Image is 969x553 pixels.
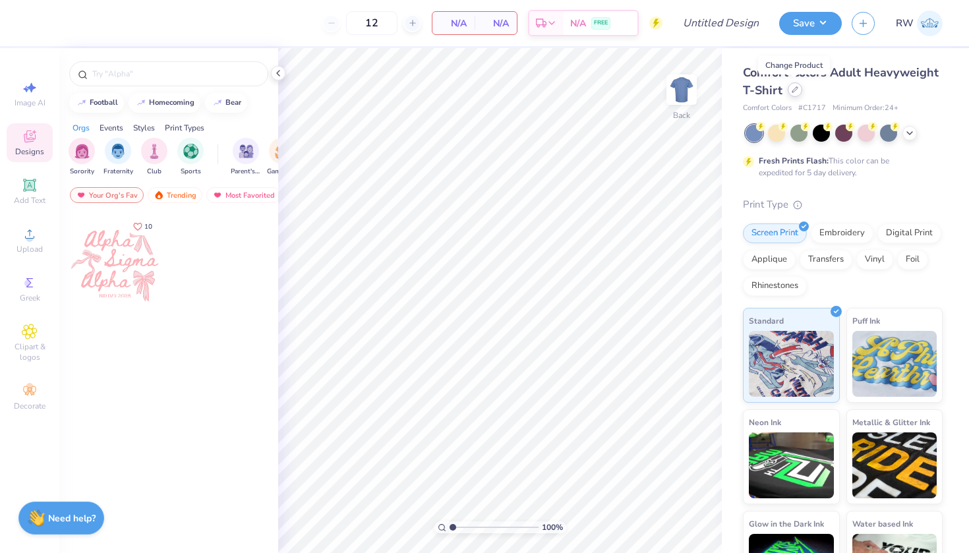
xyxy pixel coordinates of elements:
span: N/A [570,16,586,30]
span: Clipart & logos [7,341,53,363]
span: RW [896,16,914,31]
div: This color can be expedited for 5 day delivery. [759,155,921,179]
a: RW [896,11,943,36]
span: Minimum Order: 24 + [833,103,898,114]
span: Parent's Weekend [231,167,261,177]
div: Transfers [800,250,852,270]
img: trending.gif [154,190,164,200]
div: Rhinestones [743,276,807,296]
div: filter for Sports [177,138,204,177]
div: filter for Game Day [267,138,297,177]
span: 10 [144,223,152,230]
img: Puff Ink [852,331,937,397]
img: Neon Ink [749,432,834,498]
span: Upload [16,244,43,254]
span: Comfort Colors Adult Heavyweight T-Shirt [743,65,939,98]
div: filter for Sorority [69,138,95,177]
span: Puff Ink [852,314,880,328]
span: Water based Ink [852,517,913,531]
span: Comfort Colors [743,103,792,114]
div: Orgs [73,122,90,134]
span: Glow in the Dark Ink [749,517,824,531]
span: N/A [483,16,509,30]
button: bear [205,93,247,113]
span: Image AI [15,98,45,108]
div: Print Types [165,122,204,134]
button: filter button [141,138,167,177]
img: trend_line.gif [212,99,223,107]
img: Club Image [147,144,161,159]
span: Club [147,167,161,177]
span: Greek [20,293,40,303]
button: filter button [231,138,261,177]
span: Metallic & Glitter Ink [852,415,930,429]
img: Sports Image [183,144,198,159]
img: Back [668,76,695,103]
div: Back [673,109,690,121]
div: Styles [133,122,155,134]
div: Your Org's Fav [70,187,144,203]
div: bear [225,99,241,106]
div: Trending [148,187,202,203]
img: Metallic & Glitter Ink [852,432,937,498]
span: Designs [15,146,44,157]
button: homecoming [129,93,200,113]
strong: Fresh Prints Flash: [759,156,829,166]
span: Sports [181,167,201,177]
span: 100 % [542,521,563,533]
div: filter for Club [141,138,167,177]
button: filter button [267,138,297,177]
img: Fraternity Image [111,144,125,159]
img: Rhea Wanga [917,11,943,36]
div: Applique [743,250,796,270]
button: filter button [69,138,95,177]
img: Sorority Image [74,144,90,159]
span: FREE [594,18,608,28]
div: filter for Fraternity [103,138,133,177]
input: Untitled Design [672,10,769,36]
span: # C1717 [798,103,826,114]
div: Change Product [758,56,830,74]
input: – – [346,11,397,35]
img: trend_line.gif [76,99,87,107]
div: homecoming [149,99,194,106]
button: football [69,93,124,113]
div: football [90,99,118,106]
div: Embroidery [811,223,873,243]
div: Digital Print [877,223,941,243]
div: Print Type [743,197,943,212]
div: Vinyl [856,250,893,270]
span: Game Day [267,167,297,177]
span: Fraternity [103,167,133,177]
button: filter button [103,138,133,177]
div: Events [100,122,123,134]
span: Neon Ink [749,415,781,429]
div: Screen Print [743,223,807,243]
span: Sorority [70,167,94,177]
span: Standard [749,314,784,328]
button: Like [127,218,158,235]
span: Add Text [14,195,45,206]
img: Parent's Weekend Image [239,144,254,159]
div: Most Favorited [206,187,281,203]
button: filter button [177,138,204,177]
img: Game Day Image [275,144,290,159]
strong: Need help? [48,512,96,525]
span: N/A [440,16,467,30]
button: Save [779,12,842,35]
span: Decorate [14,401,45,411]
img: trend_line.gif [136,99,146,107]
div: filter for Parent's Weekend [231,138,261,177]
img: most_fav.gif [76,190,86,200]
img: Standard [749,331,834,397]
input: Try "Alpha" [91,67,260,80]
div: Foil [897,250,928,270]
img: most_fav.gif [212,190,223,200]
